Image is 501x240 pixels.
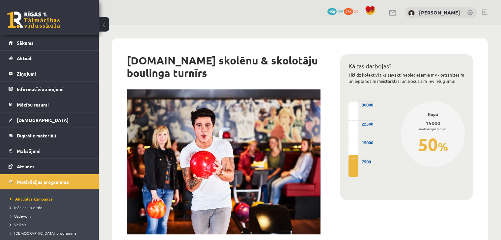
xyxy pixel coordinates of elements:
[338,8,343,13] span: mP
[9,112,91,128] a: [DEMOGRAPHIC_DATA]
[419,9,460,16] a: [PERSON_NAME]
[17,132,56,138] span: Digitālie materiāli
[10,213,32,219] span: Uzdevumi
[344,8,362,13] a: 256 xp
[411,119,455,127] div: 15000
[17,117,69,123] span: [DEMOGRAPHIC_DATA]
[10,196,92,202] a: Aktuālās kampaņas
[10,196,53,202] span: Aktuālās kampaņas
[10,222,92,228] a: Veikals
[10,222,26,227] span: Veikals
[411,131,455,157] div: 50
[10,204,92,210] a: Mācies un ziedo
[411,111,455,118] div: Kopā
[10,205,42,210] span: Mācies un ziedo
[10,230,92,236] a: [DEMOGRAPHIC_DATA] programma
[9,143,91,158] a: Maksājumi
[9,66,91,81] a: Ziņojumi
[17,55,33,61] span: Aktuāli
[17,163,35,169] span: Atzīmes
[354,8,358,13] span: xp
[348,158,373,165] div: 7500
[327,8,337,15] span: 158
[127,54,320,80] h1: [DOMAIN_NAME] skolēnu & skolotāju boulinga turnīrs
[9,159,91,174] a: Atzīmes
[9,174,91,189] a: Motivācijas programma
[17,40,34,46] span: Sākums
[17,143,91,158] legend: Maksājumi
[9,128,91,143] a: Digitālie materiāli
[9,35,91,50] a: Sākums
[348,72,465,85] p: Tiklīdz kolektīvi tiks savākti nepieciešamie mP - organizēsim un ieplānosim meistarklasi un nosūt...
[10,213,92,219] a: Uzdevumi
[9,51,91,66] a: Aktuāli
[7,12,60,28] a: Rīgas 1. Tālmācības vidusskola
[327,8,343,13] a: 158 mP
[17,82,91,97] legend: Informatīvie ziņojumi
[438,139,448,154] span: %
[17,66,91,81] legend: Ziņojumi
[17,179,69,185] span: Motivācijas programma
[348,101,375,108] div: 30000
[17,102,49,108] span: Mācību resursi
[9,82,91,97] a: Informatīvie ziņojumi
[127,89,320,234] img: 35352.png
[10,230,76,236] span: [DEMOGRAPHIC_DATA] programma
[348,62,465,70] h2: Kā tas darbojas?
[344,8,353,15] span: 256
[411,126,455,131] div: motivācijas punkti
[348,139,375,146] div: 15000
[408,10,415,16] img: Raivo Jurciks
[348,120,375,127] div: 22500
[9,97,91,112] a: Mācību resursi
